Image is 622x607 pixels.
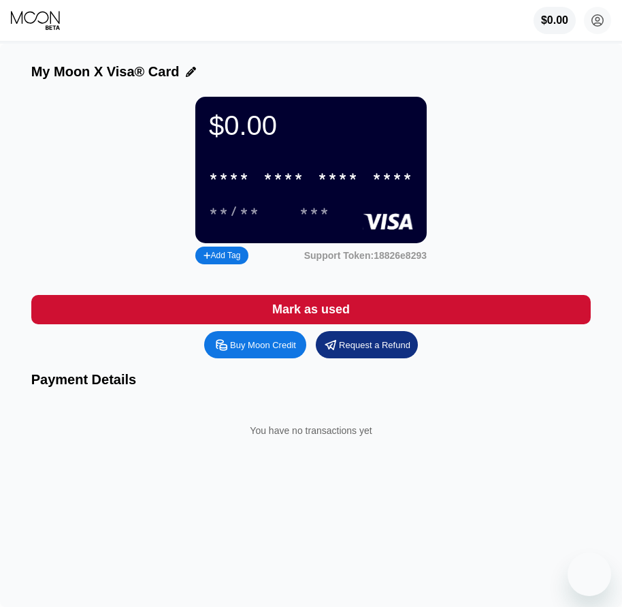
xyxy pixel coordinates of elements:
[203,251,240,260] div: Add Tag
[42,411,580,450] div: You have no transactions yet
[316,331,418,358] div: Request a Refund
[541,14,568,27] div: $0.00
[31,64,180,80] div: My Moon X Visa® Card
[230,339,296,351] div: Buy Moon Credit
[209,110,413,141] div: $0.00
[304,250,427,261] div: Support Token: 18826e8293
[568,552,611,596] iframe: Button to launch messaging window
[204,331,306,358] div: Buy Moon Credit
[31,372,591,388] div: Payment Details
[534,7,576,34] div: $0.00
[31,295,591,324] div: Mark as used
[195,247,248,264] div: Add Tag
[272,302,350,317] div: Mark as used
[304,250,427,261] div: Support Token:18826e8293
[339,339,410,351] div: Request a Refund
